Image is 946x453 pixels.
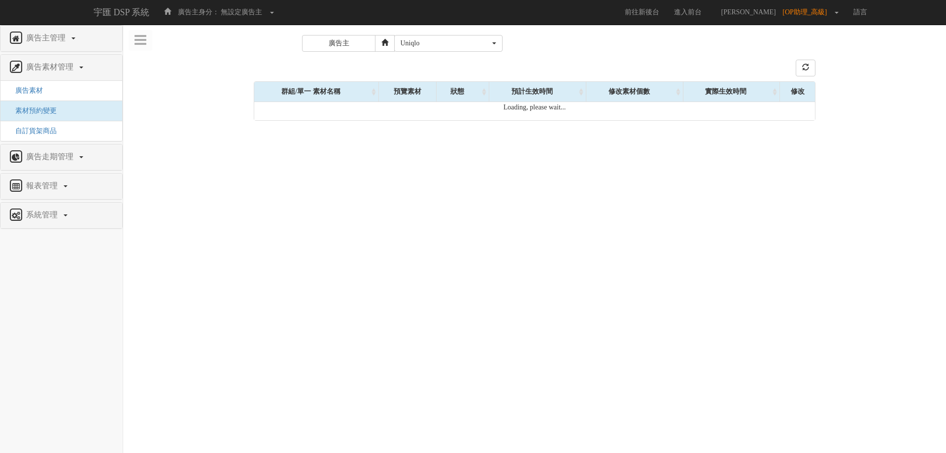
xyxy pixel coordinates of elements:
div: 狀態 [437,82,489,102]
span: 廣告素材管理 [24,63,78,71]
span: 廣告主身分： [178,8,219,16]
span: 報表管理 [24,181,63,190]
button: Uniqlo [394,35,503,52]
a: 廣告主管理 [8,31,115,46]
div: 預計生效時間 [489,82,586,102]
span: 無設定廣告主 [221,8,262,16]
td: No matching records found [254,102,815,120]
a: 報表管理 [8,178,115,194]
span: 廣告走期管理 [24,152,78,161]
div: 修改 [780,82,815,102]
span: [PERSON_NAME] [716,8,781,16]
a: 系統管理 [8,208,115,223]
div: 群組/單一 素材名稱 [254,82,378,102]
a: 廣告素材管理 [8,60,115,75]
a: 廣告走期管理 [8,149,115,165]
a: 素材預約變更 [8,107,57,114]
button: refresh [796,60,815,76]
a: 自訂貨架商品 [8,127,57,135]
span: [OP助理_高級] [782,8,832,16]
div: Loading, please wait... [254,103,815,121]
div: 實際生效時間 [683,82,780,102]
span: 系統管理 [24,210,63,219]
div: 預覽素材 [379,82,436,102]
div: Uniqlo [401,38,490,48]
span: 廣告主管理 [24,34,70,42]
div: 修改素材個數 [586,82,683,102]
a: 廣告素材 [8,87,43,94]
